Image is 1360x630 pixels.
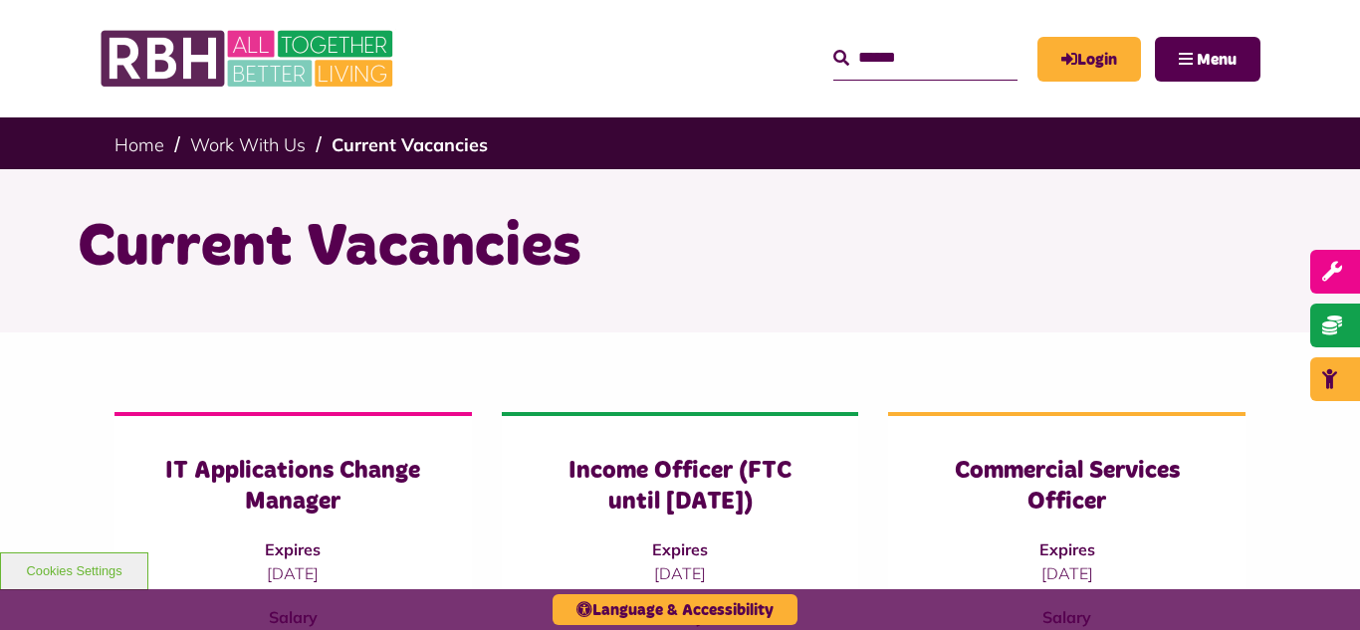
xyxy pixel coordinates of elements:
img: RBH [100,20,398,98]
strong: Expires [652,539,708,559]
span: Menu [1197,52,1237,68]
iframe: Netcall Web Assistant for live chat [1270,540,1360,630]
a: Home [114,133,164,156]
p: [DATE] [154,561,432,585]
h3: Income Officer (FTC until [DATE]) [542,456,819,518]
p: [DATE] [928,561,1206,585]
h3: IT Applications Change Manager [154,456,432,518]
p: [DATE] [542,561,819,585]
a: Current Vacancies [332,133,488,156]
h3: Commercial Services Officer [928,456,1206,518]
h1: Current Vacancies [78,209,1282,287]
strong: Expires [1039,539,1095,559]
a: MyRBH [1037,37,1141,82]
strong: Expires [265,539,321,559]
button: Language & Accessibility [553,594,797,625]
a: Work With Us [190,133,306,156]
button: Navigation [1155,37,1260,82]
